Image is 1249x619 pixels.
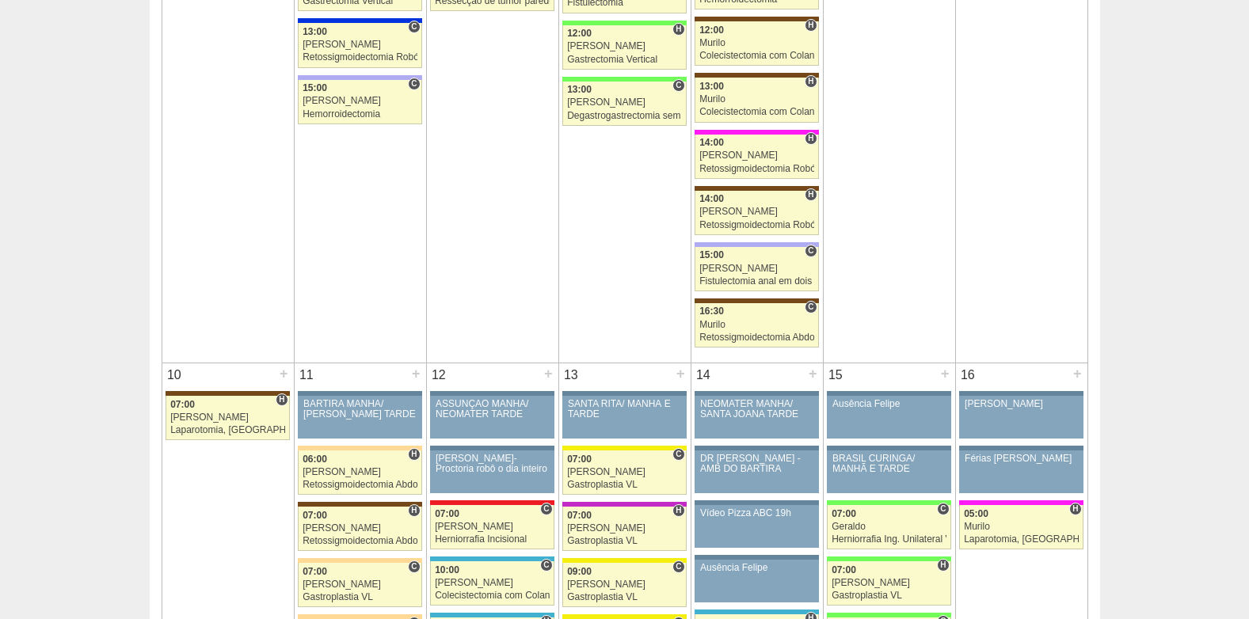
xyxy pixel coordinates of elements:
[672,448,684,461] span: Consultório
[567,28,592,39] span: 12:00
[699,137,724,148] span: 14:00
[805,75,817,88] span: Hospital
[430,446,554,450] div: Key: Aviso
[303,52,417,63] div: Retossigmoidectomia Robótica
[695,555,818,560] div: Key: Aviso
[674,363,687,384] div: +
[959,396,1083,439] a: [PERSON_NAME]
[695,560,818,602] a: Ausência Felipe
[965,399,1078,409] div: [PERSON_NAME]
[695,446,818,450] div: Key: Aviso
[695,135,818,179] a: H 14:00 [PERSON_NAME] Retossigmoidectomia Robótica
[699,164,814,174] div: Retossigmoidectomia Robótica
[964,534,1079,545] div: Laparotomia, [GEOGRAPHIC_DATA], Drenagem, Bridas VL
[695,186,818,191] div: Key: Santa Joana
[832,564,856,575] span: 07:00
[672,504,684,517] span: Hospital
[435,591,550,601] div: Colecistectomia com Colangiografia VL
[700,454,813,474] div: DR [PERSON_NAME] - AMB DO BARTIRA
[699,249,724,260] span: 15:00
[699,38,814,48] div: Murilo
[298,502,421,507] div: Key: Santa Joana
[303,109,417,120] div: Hemorroidectomia
[832,534,946,545] div: Herniorrafia Ing. Unilateral VL
[409,363,423,384] div: +
[959,391,1083,396] div: Key: Aviso
[303,480,417,490] div: Retossigmoidectomia Abdominal VL
[430,391,554,396] div: Key: Aviso
[277,363,291,384] div: +
[303,467,417,477] div: [PERSON_NAME]
[699,220,814,230] div: Retossigmoidectomia Robótica
[699,306,724,317] span: 16:30
[303,579,417,590] div: [PERSON_NAME]
[303,96,417,106] div: [PERSON_NAME]
[435,508,459,519] span: 07:00
[170,412,285,423] div: [PERSON_NAME]
[562,391,686,396] div: Key: Aviso
[695,73,818,78] div: Key: Santa Joana
[166,391,289,396] div: Key: Santa Joana
[298,75,421,80] div: Key: Christóvão da Gama
[832,508,856,519] span: 07:00
[832,591,946,601] div: Gastroplastia VL
[959,500,1083,505] div: Key: Pro Matre
[562,396,686,439] a: SANTA RITA/ MANHÃ E TARDE
[691,363,716,387] div: 14
[562,77,686,82] div: Key: Brasil
[695,610,818,614] div: Key: Neomater
[562,507,686,551] a: H 07:00 [PERSON_NAME] Gastroplastia VL
[435,522,550,532] div: [PERSON_NAME]
[298,80,421,124] a: C 15:00 [PERSON_NAME] Hemorroidectomia
[567,536,682,546] div: Gastroplastia VL
[700,399,813,420] div: NEOMATER MANHÃ/ SANTA JOANA TARDE
[700,563,813,573] div: Ausência Felipe
[303,536,417,546] div: Retossigmoidectomia Abdominal VL
[699,320,814,330] div: Murilo
[939,363,952,384] div: +
[562,614,686,619] div: Key: Santa Rita
[827,391,950,396] div: Key: Aviso
[567,41,682,51] div: [PERSON_NAME]
[298,558,421,563] div: Key: Bartira
[562,563,686,607] a: C 09:00 [PERSON_NAME] Gastroplastia VL
[427,363,451,387] div: 12
[695,391,818,396] div: Key: Aviso
[567,111,682,121] div: Degastrogastrectomia sem vago
[298,450,421,495] a: H 06:00 [PERSON_NAME] Retossigmoidectomia Abdominal VL
[430,556,554,561] div: Key: Neomater
[699,25,724,36] span: 12:00
[303,40,417,50] div: [PERSON_NAME]
[964,508,988,519] span: 05:00
[827,500,950,505] div: Key: Brasil
[695,298,818,303] div: Key: Santa Joana
[805,245,817,257] span: Consultório
[695,247,818,291] a: C 15:00 [PERSON_NAME] Fistulectomia anal em dois tempos
[699,264,814,274] div: [PERSON_NAME]
[567,55,682,65] div: Gastrectomia Vertical
[827,505,950,549] a: C 07:00 Geraldo Herniorrafia Ing. Unilateral VL
[699,150,814,161] div: [PERSON_NAME]
[806,363,820,384] div: +
[937,503,949,515] span: Consultório
[567,592,682,602] div: Gastroplastia VL
[408,78,420,90] span: Consultório
[695,242,818,247] div: Key: Christóvão da Gama
[832,578,946,588] div: [PERSON_NAME]
[303,523,417,534] div: [PERSON_NAME]
[699,94,814,104] div: Murilo
[540,503,552,515] span: Consultório
[695,130,818,135] div: Key: Pro Matre
[303,26,327,37] span: 13:00
[695,17,818,21] div: Key: Santa Joana
[430,500,554,505] div: Key: Assunção
[832,399,946,409] div: Ausência Felipe
[298,396,421,439] a: BARTIRA MANHÃ/ [PERSON_NAME] TARDE
[699,107,814,117] div: Colecistectomia com Colangiografia VL
[430,450,554,493] a: [PERSON_NAME]-Proctoria robô o dia inteiro
[827,396,950,439] a: Ausência Felipe
[298,614,421,619] div: Key: Bartira
[562,446,686,450] div: Key: Santa Rita
[832,522,946,532] div: Geraldo
[166,396,289,440] a: H 07:00 [PERSON_NAME] Laparotomia, [GEOGRAPHIC_DATA], Drenagem, Bridas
